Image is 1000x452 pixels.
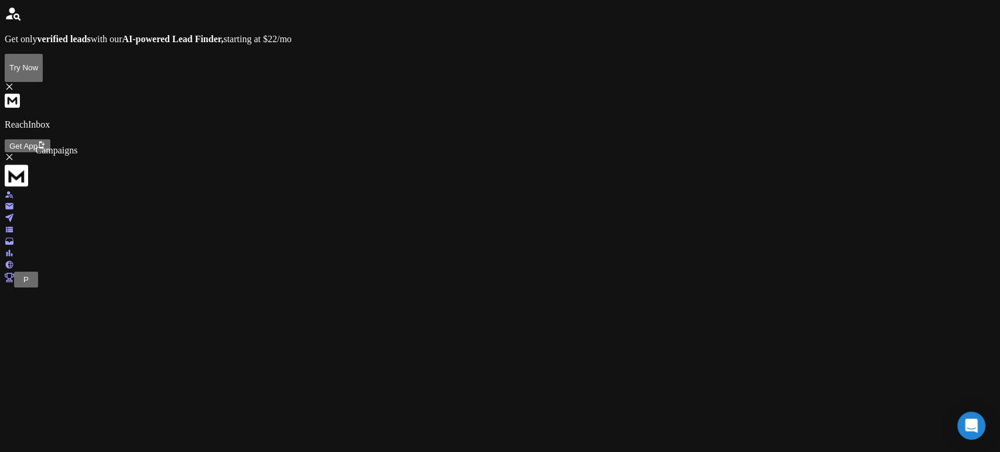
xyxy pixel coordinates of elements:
[5,139,50,152] button: Get App
[122,34,223,44] strong: AI-powered Lead Finder,
[19,273,33,286] button: P
[23,275,29,284] span: P
[9,63,38,72] p: Try Now
[5,119,995,130] p: ReachInbox
[957,412,985,440] div: Open Intercom Messenger
[5,54,43,82] button: Try Now
[37,34,91,44] strong: verified leads
[35,145,77,156] div: Campaigns
[5,164,28,187] img: logo
[14,272,38,287] button: P
[5,34,995,44] p: Get only with our starting at $22/mo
